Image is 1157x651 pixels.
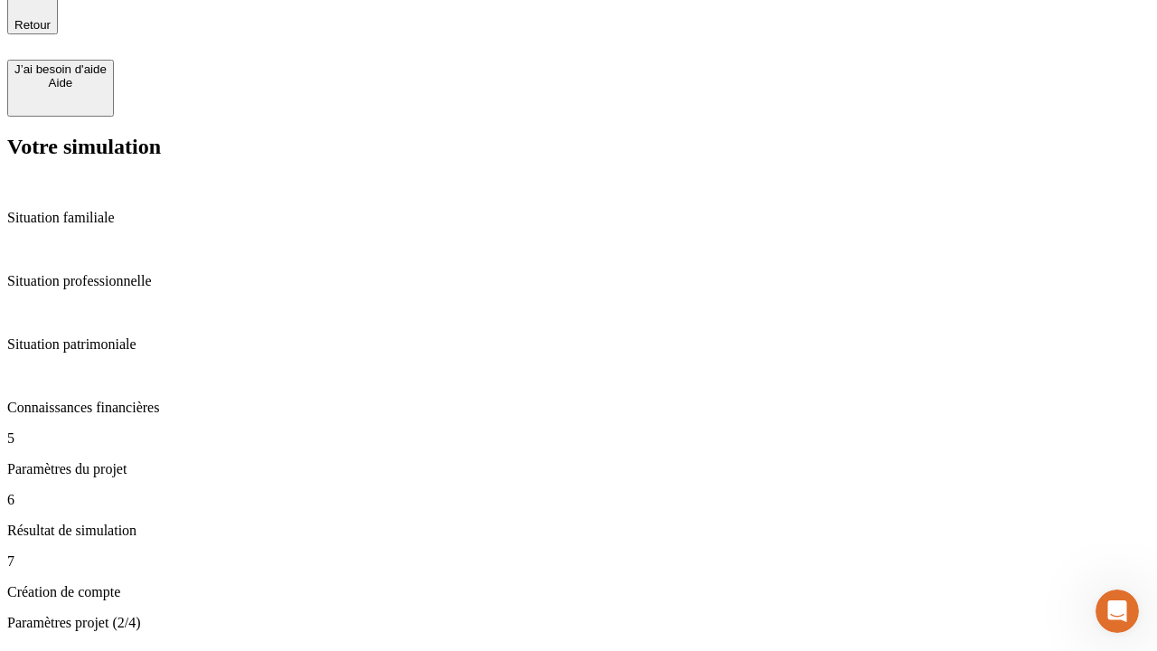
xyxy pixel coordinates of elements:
[7,553,1150,570] p: 7
[7,336,1150,353] p: Situation patrimoniale
[7,273,1150,289] p: Situation professionnelle
[7,430,1150,447] p: 5
[7,461,1150,477] p: Paramètres du projet
[1096,590,1139,633] iframe: Intercom live chat
[7,400,1150,416] p: Connaissances financières
[14,62,107,76] div: J’ai besoin d'aide
[7,615,1150,631] p: Paramètres projet (2/4)
[7,135,1150,159] h2: Votre simulation
[7,584,1150,600] p: Création de compte
[7,60,114,117] button: J’ai besoin d'aideAide
[7,523,1150,539] p: Résultat de simulation
[14,76,107,90] div: Aide
[7,492,1150,508] p: 6
[14,18,51,32] span: Retour
[7,210,1150,226] p: Situation familiale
